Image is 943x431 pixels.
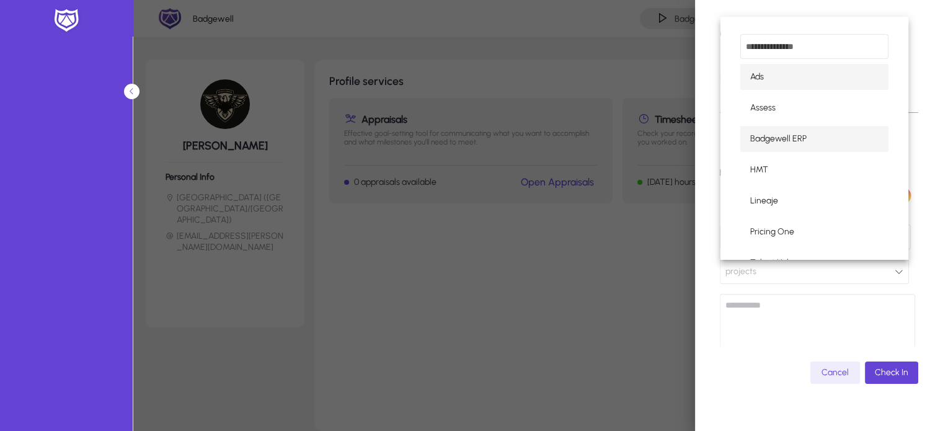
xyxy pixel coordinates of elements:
span: Talent Hub [750,255,792,270]
span: Pricing One [750,224,794,239]
span: Ads [750,69,764,84]
span: HMT [750,162,768,177]
mat-option: Lineaje [740,188,888,214]
mat-option: Ads [740,64,888,90]
span: Badgewell ERP [750,131,807,146]
span: Lineaje [750,193,778,208]
mat-option: Assess [740,95,888,121]
span: Assess [750,100,776,115]
mat-option: Pricing One [740,219,888,245]
mat-option: Talent Hub [740,250,888,276]
mat-option: Badgewell ERP [740,126,888,152]
mat-option: HMT [740,157,888,183]
input: dropdown search [740,34,888,59]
